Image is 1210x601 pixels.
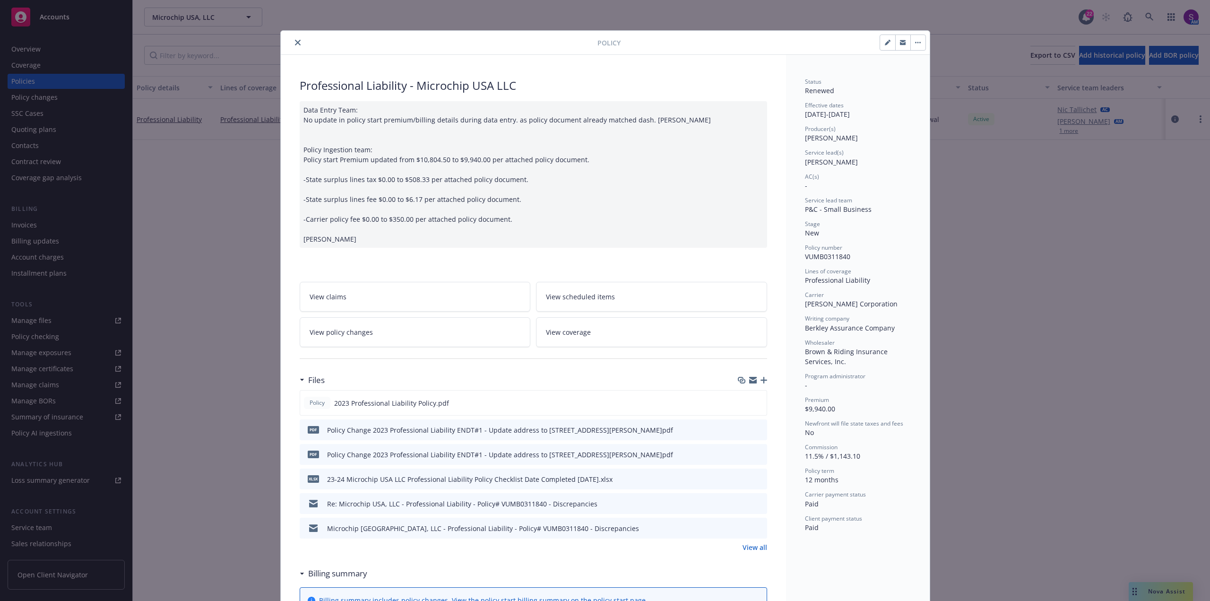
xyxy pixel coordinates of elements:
[308,451,319,458] span: pdf
[740,499,747,509] button: download file
[755,425,763,435] button: preview file
[597,38,621,48] span: Policy
[754,398,763,408] button: preview file
[805,101,911,119] div: [DATE] - [DATE]
[739,398,747,408] button: download file
[300,374,325,386] div: Files
[740,523,747,533] button: download file
[805,181,807,190] span: -
[300,282,531,312] a: View claims
[805,467,834,475] span: Policy term
[308,567,367,580] h3: Billing summary
[805,252,850,261] span: VUMB0311840
[805,490,866,498] span: Carrier payment status
[805,428,814,437] span: No
[334,398,449,408] span: 2023 Professional Liability Policy.pdf
[805,514,862,523] span: Client payment status
[805,101,844,109] span: Effective dates
[300,101,767,248] div: Data Entry Team: No update in policy start premium/billing details during data entry. as policy d...
[546,292,615,302] span: View scheduled items
[805,133,858,142] span: [PERSON_NAME]
[805,452,860,461] span: 11.5% / $1,143.10
[300,317,531,347] a: View policy changes
[805,323,895,332] span: Berkley Assurance Company
[805,339,835,347] span: Wholesaler
[300,567,367,580] div: Billing summary
[805,314,849,322] span: Writing company
[805,148,844,157] span: Service lead(s)
[327,499,597,509] div: Re: Microchip USA, LLC - Professional Liability - Policy# VUMB0311840 - Discrepancies
[292,37,303,48] button: close
[546,327,591,337] span: View coverage
[805,205,872,214] span: P&C - Small Business
[805,499,819,508] span: Paid
[536,282,767,312] a: View scheduled items
[805,86,834,95] span: Renewed
[755,474,763,484] button: preview file
[805,157,858,166] span: [PERSON_NAME]
[805,523,819,532] span: Paid
[300,78,767,94] div: Professional Liability - Microchip USA LLC
[805,443,838,451] span: Commission
[308,399,327,407] span: Policy
[308,374,325,386] h3: Files
[805,396,829,404] span: Premium
[805,228,819,237] span: New
[805,275,911,285] div: Professional Liability
[805,372,865,380] span: Program administrator
[805,475,838,484] span: 12 months
[755,499,763,509] button: preview file
[740,425,747,435] button: download file
[805,404,835,413] span: $9,940.00
[755,523,763,533] button: preview file
[308,475,319,482] span: xlsx
[755,450,763,460] button: preview file
[740,474,747,484] button: download file
[805,381,807,390] span: -
[743,542,767,552] a: View all
[805,78,821,86] span: Status
[536,317,767,347] a: View coverage
[327,450,673,460] div: Policy Change 2023 Professional Liability ENDT#1 - Update address to [STREET_ADDRESS][PERSON_NAME...
[805,196,852,204] span: Service lead team
[805,419,903,427] span: Newfront will file state taxes and fees
[740,450,747,460] button: download file
[310,327,373,337] span: View policy changes
[805,299,898,308] span: [PERSON_NAME] Corporation
[308,426,319,433] span: pdf
[805,244,842,252] span: Policy number
[310,292,346,302] span: View claims
[805,267,851,275] span: Lines of coverage
[805,125,836,133] span: Producer(s)
[805,220,820,228] span: Stage
[805,291,824,299] span: Carrier
[805,347,890,366] span: Brown & Riding Insurance Services, Inc.
[805,173,819,181] span: AC(s)
[327,474,613,484] div: 23-24 Microchip USA LLC Professional Liability Policy Checklist Date Completed [DATE].xlsx
[327,523,639,533] div: Microchip [GEOGRAPHIC_DATA], LLC - Professional Liability - Policy# VUMB0311840 - Discrepancies
[327,425,673,435] div: Policy Change 2023 Professional Liability ENDT#1 - Update address to [STREET_ADDRESS][PERSON_NAME...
